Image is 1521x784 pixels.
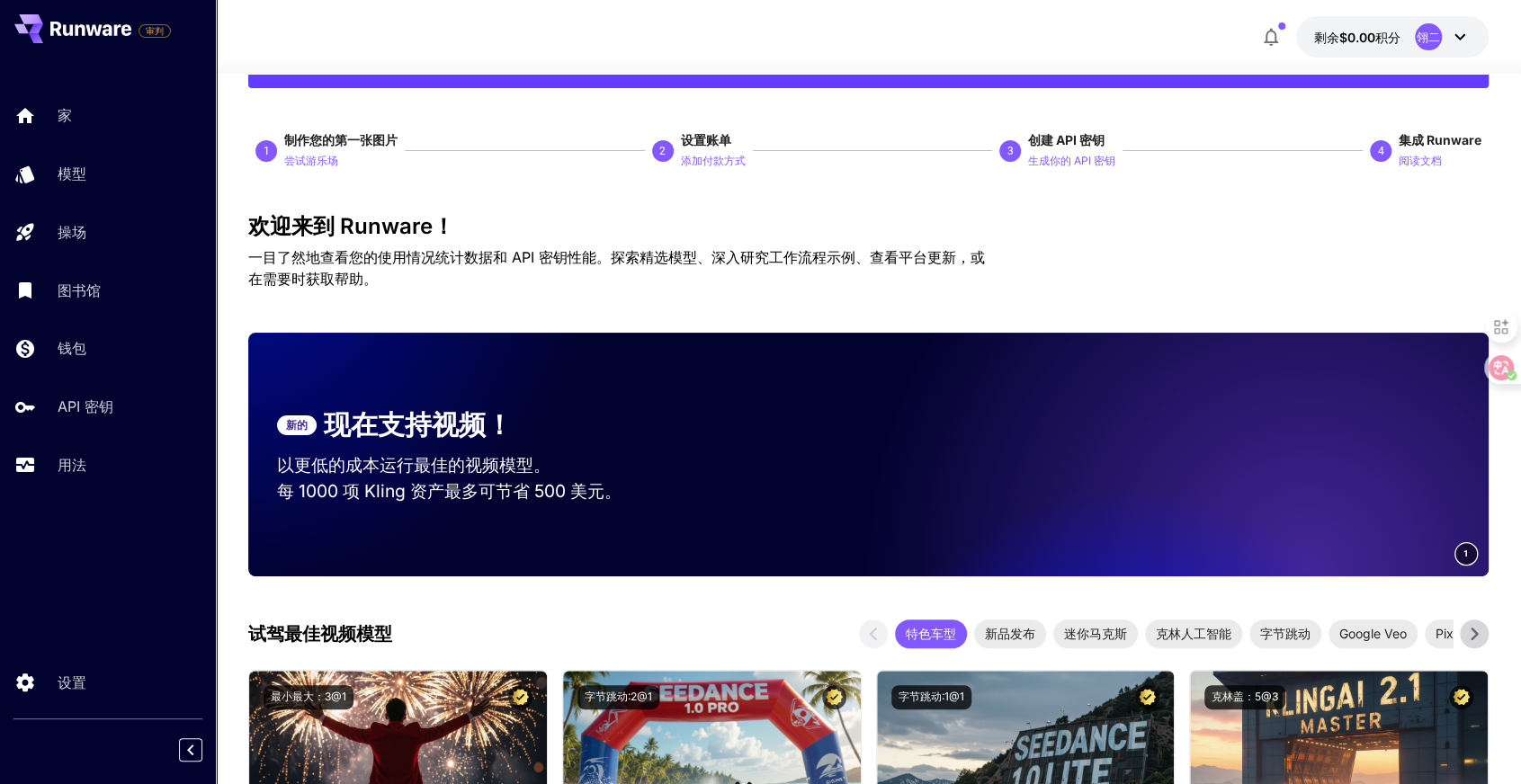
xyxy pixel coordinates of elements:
button: Certified Model – Vetted for best performance and includes a commercial license. [822,685,846,709]
button: Collapse sidebar [179,738,202,762]
font: 钱包 [58,339,86,357]
button: 生成你的 API 密钥 [1028,149,1115,171]
font: 创建 API 密钥 [1028,132,1105,147]
font: 字节跳动 [1260,626,1311,641]
font: 欢迎来到 Runware！ [248,213,454,239]
font: 字节跳动:1@1 [899,690,964,703]
button: Certified Model – Vetted for best performance and includes a commercial license. [1135,685,1159,709]
font: 用法 [58,456,86,474]
div: Google Veo [1329,619,1418,648]
span: 1 [1463,547,1469,560]
p: 3 [1007,143,1014,159]
div: 迷你马克斯 [1053,619,1138,648]
font: 克林人工智能 [1156,626,1231,641]
div: 字节跳动 [1249,619,1321,648]
button: 字节跳动:2@1 [577,685,659,709]
button: $0.00翎二 [1296,16,1489,58]
font: 审判 [146,25,164,36]
font: 字节跳动:2@1 [585,690,652,703]
div: 翎二 [1415,23,1442,50]
font: 以更低的成本运行最佳的视频模型。 [277,454,550,476]
button: 字节跳动:1@1 [891,685,971,709]
font: 阅读文档 [1399,154,1442,167]
p: 1 [264,143,270,159]
div: 克林人工智能 [1145,619,1242,648]
font: 迷你马克斯 [1064,626,1127,641]
div: PixVerse [1425,619,1498,648]
button: Certified Model – Vetted for best performance and includes a commercial license. [508,685,532,709]
font: 制作您的第一张图片 [284,132,398,147]
font: 添加付款方式 [681,154,746,167]
font: API 密钥 [58,397,113,415]
font: 每 1000 项 Kling 资产最多可节省 500 美元。 [277,480,622,502]
font: 生成你的 API 密钥 [1028,154,1115,167]
font: 家 [58,106,72,124]
font: 一目了然地查看您的使用情况统计数据和 API 密钥性能。探索精选模型、深入研究工作流程示例、查看平台更新，或在需要时获取帮助。 [248,248,985,288]
div: 新品发布 [974,619,1046,648]
button: Certified Model – Vetted for best performance and includes a commercial license. [1449,685,1473,709]
font: 剩余 [1314,30,1400,45]
font: 设置账单 [681,132,731,147]
div: $0.00 [1314,28,1400,47]
span: PixVerse [1425,624,1498,643]
span: Add your payment card to enable full platform functionality. [139,20,171,41]
div: 特色车型 [895,619,967,648]
font: 现在支持视频！ [324,408,513,441]
span: 积分 [1375,30,1400,45]
button: 阅读文档 [1399,149,1442,171]
button: 尝试游乐场 [284,149,338,171]
span: Google Veo [1329,624,1418,643]
font: 尝试游乐场 [284,154,338,167]
p: 4 [1377,143,1383,159]
font: 设置 [58,673,86,691]
font: 克林盖：5@3 [1212,690,1278,703]
span: $0.00 [1339,30,1375,45]
button: 最小最大：3@1 [264,685,353,709]
p: 2 [659,143,666,159]
font: 新品发布 [985,626,1035,641]
font: 最小最大：3@1 [271,690,346,703]
font: 操场 [58,223,86,241]
font: 集成 Runware [1399,132,1481,147]
font: 图书馆 [58,281,101,299]
font: 新的 [286,418,308,432]
font: 模型 [58,165,86,183]
button: 添加付款方式 [681,149,746,171]
font: 试驾最佳视频模型 [248,623,392,645]
font: 特色车型 [906,626,956,641]
button: 克林盖：5@3 [1204,685,1285,709]
div: Collapse sidebar [192,734,216,766]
